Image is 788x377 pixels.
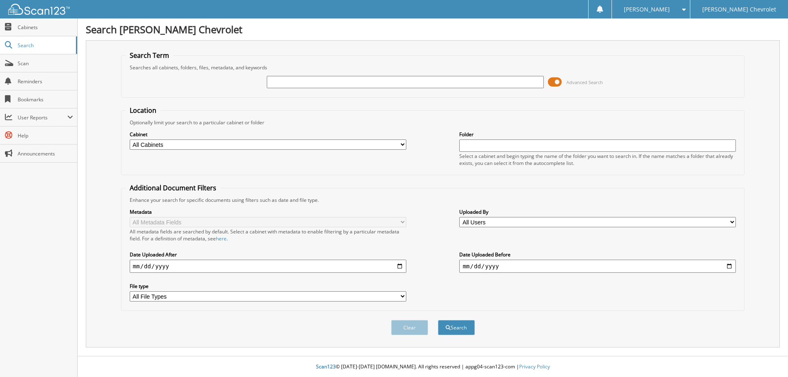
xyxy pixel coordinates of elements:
[459,153,736,167] div: Select a cabinet and begin typing the name of the folder you want to search in. If the name match...
[18,78,73,85] span: Reminders
[78,357,788,377] div: © [DATE]-[DATE] [DOMAIN_NAME]. All rights reserved | appg04-scan123-com |
[18,60,73,67] span: Scan
[126,51,173,60] legend: Search Term
[126,183,220,192] legend: Additional Document Filters
[126,196,740,203] div: Enhance your search for specific documents using filters such as date and file type.
[216,235,227,242] a: here
[130,260,406,273] input: start
[126,64,740,71] div: Searches all cabinets, folders, files, metadata, and keywords
[18,132,73,139] span: Help
[130,208,406,215] label: Metadata
[459,131,736,138] label: Folder
[459,208,736,215] label: Uploaded By
[702,7,776,12] span: [PERSON_NAME] Chevrolet
[459,251,736,258] label: Date Uploaded Before
[130,131,406,138] label: Cabinet
[519,363,550,370] a: Privacy Policy
[438,320,475,335] button: Search
[130,251,406,258] label: Date Uploaded After
[566,79,603,85] span: Advanced Search
[130,228,406,242] div: All metadata fields are searched by default. Select a cabinet with metadata to enable filtering b...
[18,42,72,49] span: Search
[126,106,160,115] legend: Location
[18,24,73,31] span: Cabinets
[8,4,70,15] img: scan123-logo-white.svg
[391,320,428,335] button: Clear
[86,23,780,36] h1: Search [PERSON_NAME] Chevrolet
[18,150,73,157] span: Announcements
[126,119,740,126] div: Optionally limit your search to a particular cabinet or folder
[624,7,670,12] span: [PERSON_NAME]
[18,96,73,103] span: Bookmarks
[18,114,67,121] span: User Reports
[459,260,736,273] input: end
[130,283,406,290] label: File type
[316,363,336,370] span: Scan123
